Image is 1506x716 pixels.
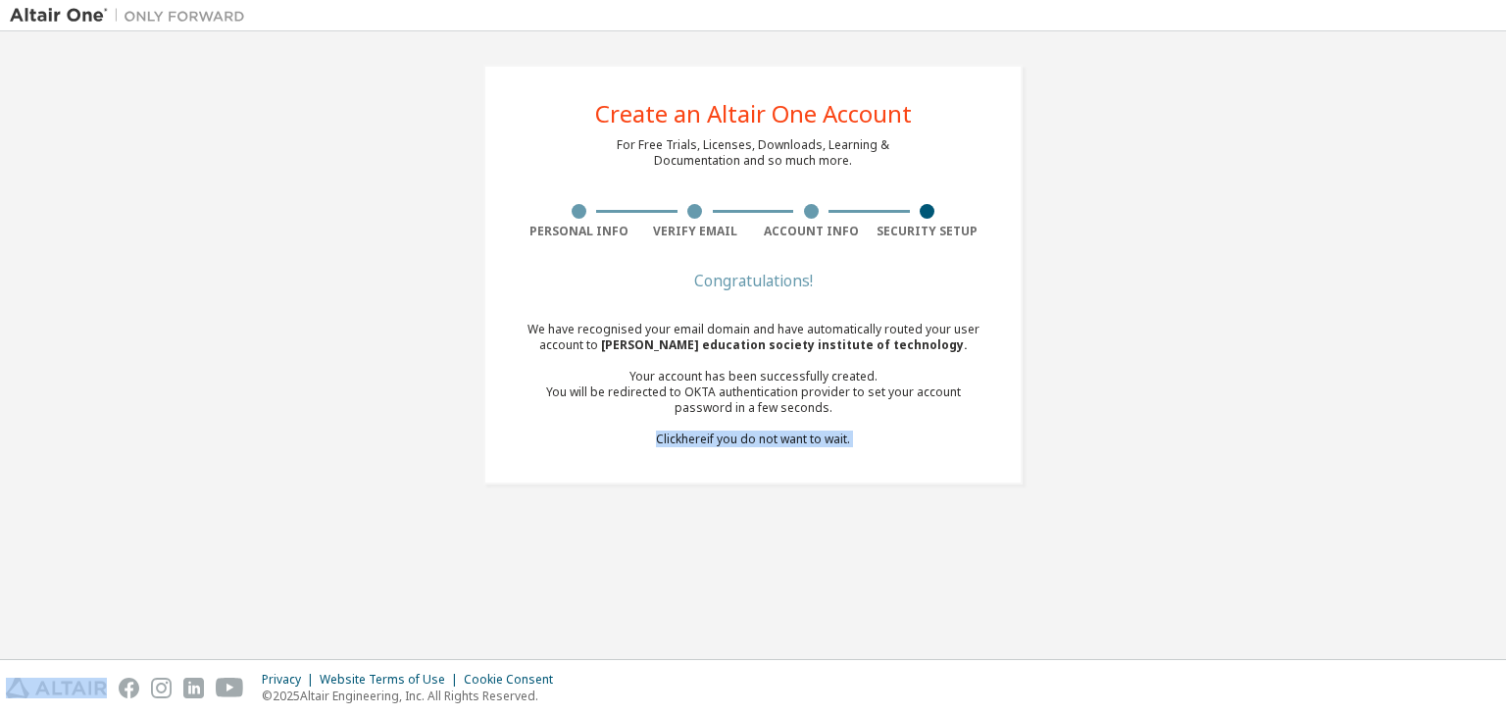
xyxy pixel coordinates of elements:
div: Verify Email [637,224,754,239]
img: linkedin.svg [183,678,204,698]
div: For Free Trials, Licenses, Downloads, Learning & Documentation and so much more. [617,137,889,169]
a: here [681,431,707,447]
div: Personal Info [521,224,637,239]
div: We have recognised your email domain and have automatically routed your user account to Click if ... [521,322,985,447]
p: © 2025 Altair Engineering, Inc. All Rights Reserved. [262,688,565,704]
div: Account Info [753,224,870,239]
div: Privacy [262,672,320,688]
span: [PERSON_NAME] education society institute of technology . [601,336,968,353]
img: Altair One [10,6,255,26]
div: Website Terms of Use [320,672,464,688]
div: Security Setup [870,224,986,239]
img: youtube.svg [216,678,244,698]
img: instagram.svg [151,678,172,698]
div: You will be redirected to OKTA authentication provider to set your account password in a few seco... [521,384,985,416]
img: facebook.svg [119,678,139,698]
div: Your account has been successfully created. [521,369,985,384]
div: Create an Altair One Account [595,102,912,126]
div: Congratulations! [521,275,985,286]
div: Cookie Consent [464,672,565,688]
img: altair_logo.svg [6,678,107,698]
